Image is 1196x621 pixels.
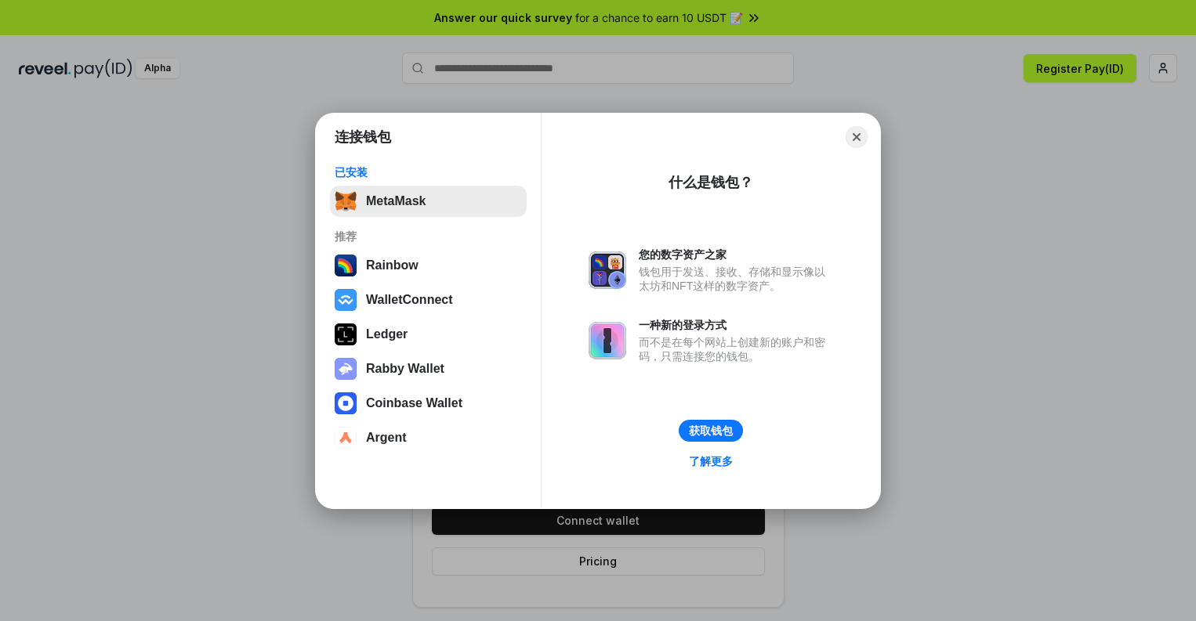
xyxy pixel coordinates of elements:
img: svg+xml,%3Csvg%20xmlns%3D%22http%3A%2F%2Fwww.w3.org%2F2000%2Fsvg%22%20fill%3D%22none%22%20viewBox... [589,322,626,359]
div: 了解更多 [689,454,733,468]
h1: 连接钱包 [335,128,391,146]
img: svg+xml,%3Csvg%20width%3D%22120%22%20height%3D%22120%22%20viewBox%3D%220%200%20120%20120%22%20fil... [335,255,357,276]
img: svg+xml,%3Csvg%20fill%3D%22none%22%20height%3D%2233%22%20viewBox%3D%220%200%2035%2033%22%20width%... [335,190,357,212]
div: 什么是钱包？ [669,173,753,192]
div: 推荐 [335,229,522,244]
button: Rabby Wallet [330,353,527,385]
img: svg+xml,%3Csvg%20width%3D%2228%22%20height%3D%2228%22%20viewBox%3D%220%200%2028%2028%22%20fill%3D... [335,427,357,449]
a: 了解更多 [680,451,742,471]
div: WalletConnect [366,293,453,307]
div: 您的数字资产之家 [639,247,833,262]
button: Rainbow [330,250,527,281]
img: svg+xml,%3Csvg%20width%3D%2228%22%20height%3D%2228%22%20viewBox%3D%220%200%2028%2028%22%20fill%3D... [335,289,357,311]
img: svg+xml,%3Csvg%20width%3D%2228%22%20height%3D%2228%22%20viewBox%3D%220%200%2028%2028%22%20fill%3D... [335,392,357,414]
button: Close [846,126,868,148]
div: Rainbow [366,258,419,273]
div: 一种新的登录方式 [639,318,833,332]
button: 获取钱包 [679,420,743,442]
button: Ledger [330,319,527,350]
div: 钱包用于发送、接收、存储和显示像以太坊和NFT这样的数字资产。 [639,265,833,293]
button: WalletConnect [330,284,527,316]
button: MetaMask [330,186,527,217]
div: MetaMask [366,194,426,208]
div: Rabby Wallet [366,362,444,376]
div: 已安装 [335,165,522,179]
div: 获取钱包 [689,424,733,438]
button: Argent [330,422,527,453]
img: svg+xml,%3Csvg%20xmlns%3D%22http%3A%2F%2Fwww.w3.org%2F2000%2Fsvg%22%20fill%3D%22none%22%20viewBox... [335,358,357,380]
div: 而不是在每个网站上创建新的账户和密码，只需连接您的钱包。 [639,335,833,363]
img: svg+xml,%3Csvg%20xmlns%3D%22http%3A%2F%2Fwww.w3.org%2F2000%2Fsvg%22%20fill%3D%22none%22%20viewBox... [589,251,626,289]
button: Coinbase Wallet [330,388,527,419]
div: Ledger [366,327,408,341]
div: Argent [366,431,407,445]
img: svg+xml,%3Csvg%20xmlns%3D%22http%3A%2F%2Fwww.w3.org%2F2000%2Fsvg%22%20width%3D%2228%22%20height%3... [335,323,357,345]
div: Coinbase Wallet [366,396,462,410]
